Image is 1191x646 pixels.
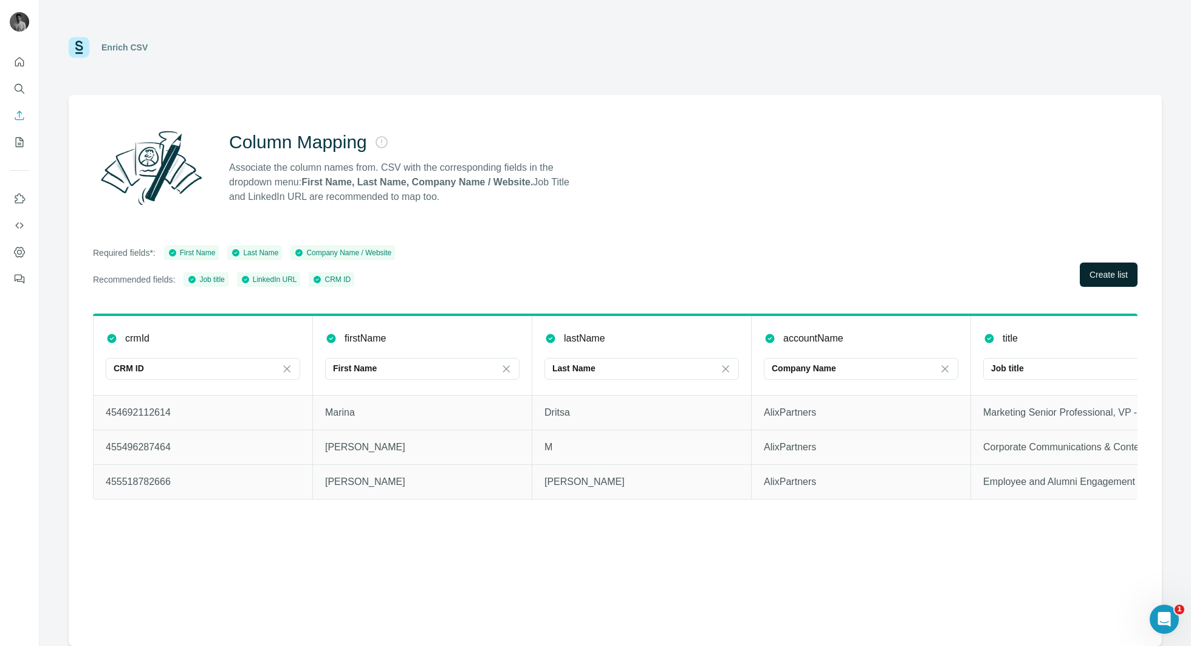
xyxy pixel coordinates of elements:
[231,247,278,258] div: Last Name
[764,440,958,455] p: AlixPartners
[345,331,386,346] p: firstName
[93,247,156,259] p: Required fields*:
[10,241,29,263] button: Dashboard
[101,41,148,53] div: Enrich CSV
[1090,269,1128,281] span: Create list
[106,440,300,455] p: 455496287464
[312,274,351,285] div: CRM ID
[783,331,843,346] p: accountName
[333,362,377,374] p: First Name
[10,78,29,100] button: Search
[544,440,739,455] p: M
[229,160,580,204] p: Associate the column names from. CSV with the corresponding fields in the dropdown menu: Job Titl...
[10,12,29,32] img: Avatar
[325,475,520,489] p: [PERSON_NAME]
[983,475,1178,489] p: Employee and Alumni Engagement Manager
[772,362,836,374] p: Company Name
[983,405,1178,420] p: Marketing Senior Professional, VP - EMEA Private Equity
[10,51,29,73] button: Quick start
[544,475,739,489] p: [PERSON_NAME]
[991,362,1024,374] p: Job title
[187,274,224,285] div: Job title
[301,177,533,187] strong: First Name, Last Name, Company Name / Website.
[1080,263,1138,287] button: Create list
[10,268,29,290] button: Feedback
[10,188,29,210] button: Use Surfe on LinkedIn
[1150,605,1179,634] iframe: Intercom live chat
[764,475,958,489] p: AlixPartners
[114,362,144,374] p: CRM ID
[1003,331,1018,346] p: title
[106,405,300,420] p: 454692112614
[325,405,520,420] p: Marina
[10,215,29,236] button: Use Surfe API
[125,331,149,346] p: crmId
[294,247,391,258] div: Company Name / Website
[564,331,605,346] p: lastName
[168,247,216,258] div: First Name
[93,124,210,211] img: Surfe Illustration - Column Mapping
[69,37,89,58] img: Surfe Logo
[10,105,29,126] button: Enrich CSV
[983,440,1178,455] p: Corporate Communications & Content Specialist
[229,131,367,153] h2: Column Mapping
[93,273,175,286] p: Recommended fields:
[764,405,958,420] p: AlixPartners
[241,274,297,285] div: LinkedIn URL
[552,362,595,374] p: Last Name
[544,405,739,420] p: Dritsa
[10,131,29,153] button: My lists
[1175,605,1184,614] span: 1
[106,475,300,489] p: 455518782666
[325,440,520,455] p: [PERSON_NAME]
